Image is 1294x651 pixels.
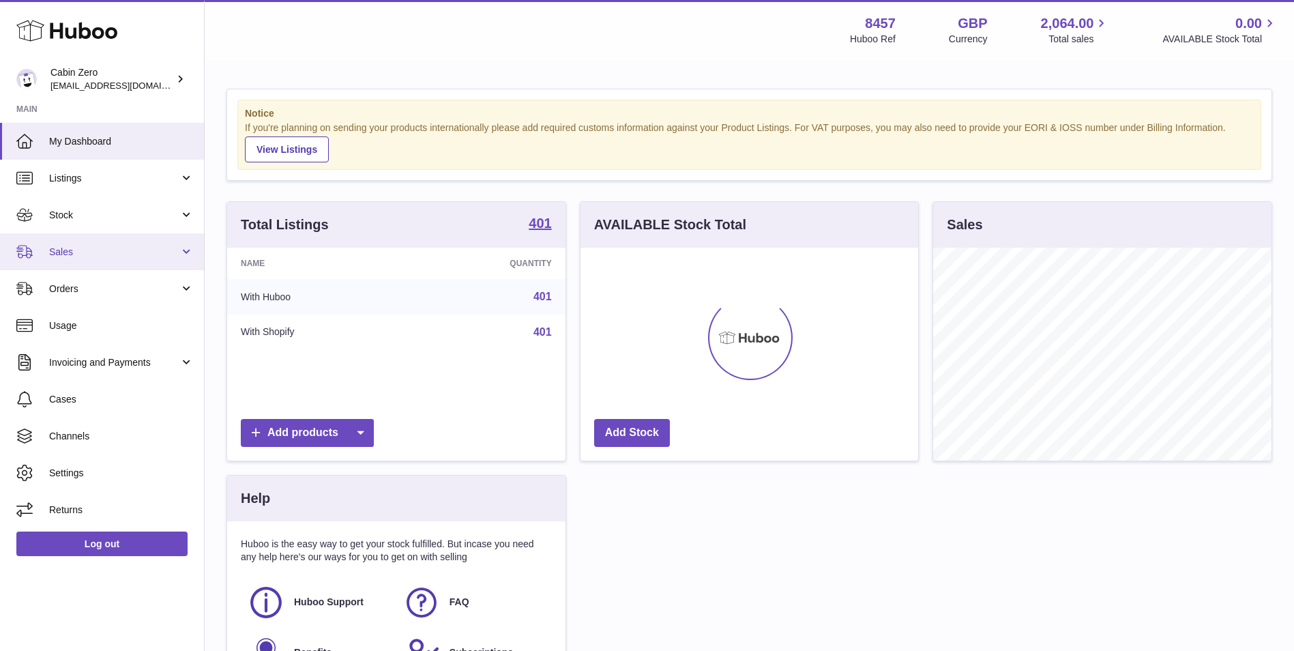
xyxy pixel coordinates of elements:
h3: Help [241,489,270,508]
div: Cabin Zero [50,66,173,92]
a: 2,064.00 Total sales [1041,14,1110,46]
a: FAQ [403,584,545,621]
span: AVAILABLE Stock Total [1162,33,1278,46]
span: Usage [49,319,194,332]
strong: 8457 [865,14,896,33]
th: Name [227,248,409,279]
a: View Listings [245,136,329,162]
p: Huboo is the easy way to get your stock fulfilled. But incase you need any help here's our ways f... [241,538,552,564]
a: Add products [241,419,374,447]
a: 401 [533,291,552,302]
div: If you're planning on sending your products internationally please add required customs informati... [245,121,1254,162]
a: Add Stock [594,419,670,447]
span: Invoicing and Payments [49,356,179,369]
img: internalAdmin-8457@internal.huboo.com [16,69,37,89]
td: With Huboo [227,279,409,315]
span: 2,064.00 [1041,14,1094,33]
span: Listings [49,172,179,185]
span: Stock [49,209,179,222]
span: Orders [49,283,179,295]
a: 401 [529,216,551,233]
span: Sales [49,246,179,259]
span: Returns [49,504,194,517]
h3: Total Listings [241,216,329,234]
strong: 401 [529,216,551,230]
strong: GBP [958,14,987,33]
span: 0.00 [1235,14,1262,33]
span: [EMAIL_ADDRESS][DOMAIN_NAME] [50,80,201,91]
span: Huboo Support [294,596,364,609]
span: My Dashboard [49,135,194,148]
div: Huboo Ref [850,33,896,46]
span: Cases [49,393,194,406]
div: Currency [949,33,988,46]
h3: Sales [947,216,982,234]
h3: AVAILABLE Stock Total [594,216,746,234]
td: With Shopify [227,315,409,350]
a: 401 [533,326,552,338]
th: Quantity [409,248,565,279]
a: Huboo Support [248,584,389,621]
span: FAQ [450,596,469,609]
a: Log out [16,532,188,556]
span: Settings [49,467,194,480]
strong: Notice [245,107,1254,120]
span: Channels [49,430,194,443]
a: 0.00 AVAILABLE Stock Total [1162,14,1278,46]
span: Total sales [1048,33,1109,46]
